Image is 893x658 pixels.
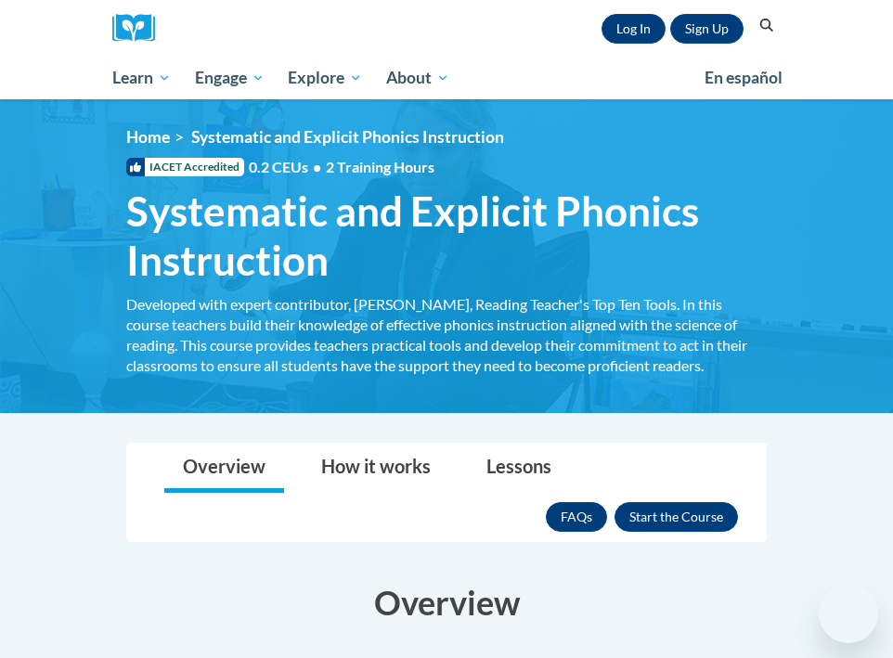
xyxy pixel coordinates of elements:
iframe: Button to launch messaging window [819,584,878,643]
span: 0.2 CEUs [249,157,434,177]
span: • [313,158,321,175]
img: Logo brand [112,14,168,43]
a: Home [126,127,170,147]
span: En español [705,68,783,87]
button: Search [753,15,781,37]
a: En español [692,58,795,97]
a: Log In [602,14,666,44]
span: About [386,67,449,89]
a: Engage [183,57,277,99]
span: IACET Accredited [126,158,244,176]
a: Learn [100,57,183,99]
h3: Overview [126,579,767,626]
div: Developed with expert contributor, [PERSON_NAME], Reading Teacher's Top Ten Tools. In this course... [126,294,767,376]
a: Register [670,14,744,44]
a: How it works [303,444,449,493]
span: 2 Training Hours [326,158,434,175]
a: Lessons [468,444,570,493]
span: Learn [112,67,171,89]
span: Systematic and Explicit Phonics Instruction [191,127,504,147]
span: Engage [195,67,265,89]
a: Cox Campus [112,14,168,43]
span: Explore [288,67,362,89]
a: About [374,57,461,99]
span: Systematic and Explicit Phonics Instruction [126,187,767,285]
div: Main menu [98,57,795,99]
a: FAQs [546,502,607,532]
a: Overview [164,444,284,493]
button: Enroll [615,502,738,532]
a: Explore [276,57,374,99]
